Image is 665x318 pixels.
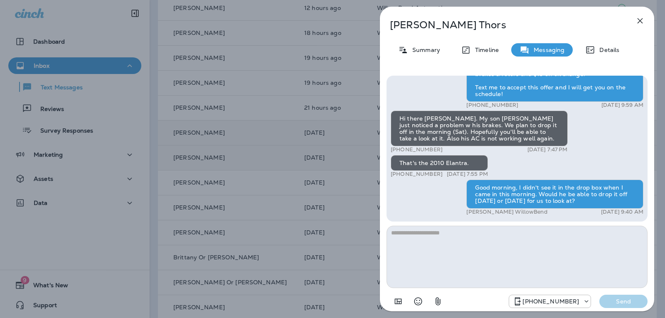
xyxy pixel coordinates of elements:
[595,47,619,53] p: Details
[410,293,426,310] button: Select an emoji
[390,293,406,310] button: Add in a premade template
[391,146,443,153] p: [PHONE_NUMBER]
[601,209,643,215] p: [DATE] 9:40 AM
[391,171,443,177] p: [PHONE_NUMBER]
[471,47,499,53] p: Timeline
[466,209,547,215] p: [PERSON_NAME] WillowBend
[466,180,643,209] div: Good morning, I didn't see it in the drop box when I came in this morning. Would he be able to dr...
[391,155,488,171] div: That's the 2010 Elantra.
[530,47,564,53] p: Messaging
[390,19,617,31] p: [PERSON_NAME] Thors
[509,296,591,306] div: +1 (813) 497-4455
[522,298,579,305] p: [PHONE_NUMBER]
[527,146,568,153] p: [DATE] 7:47 PM
[391,111,568,146] div: Hi there [PERSON_NAME]. My son [PERSON_NAME] just noticed a problem w his brakes. We plan to drop...
[466,102,518,108] p: [PHONE_NUMBER]
[447,171,488,177] p: [DATE] 7:55 PM
[601,102,643,108] p: [DATE] 9:59 AM
[408,47,440,53] p: Summary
